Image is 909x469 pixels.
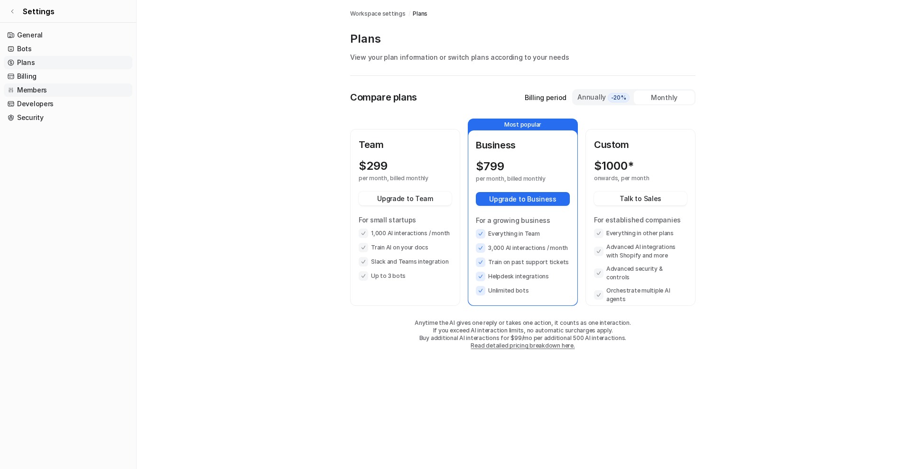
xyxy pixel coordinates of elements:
p: For a growing business [476,215,570,225]
p: per month, billed monthly [359,175,435,182]
span: / [408,9,410,18]
li: Unlimited bots [476,286,570,295]
p: Custom [594,138,687,152]
span: Settings [23,6,55,17]
button: Upgrade to Team [359,192,452,205]
p: $ 299 [359,159,388,173]
img: Profile image for Amogh [19,15,38,34]
a: Read detailed pricing breakdown here. [471,342,575,349]
div: Close [163,15,180,32]
a: Bots [4,42,132,55]
p: $ 1000* [594,159,634,173]
p: Most popular [468,119,577,130]
p: For small startups [359,215,452,225]
p: If you exceed AI interaction limits, no automatic surcharges apply. [350,327,696,334]
button: Upgrade to Business [476,192,570,206]
p: Buy additional AI interactions for $99/mo per additional 500 AI interactions. [350,334,696,342]
p: Compare plans [350,90,417,104]
button: Messages [95,296,190,334]
p: per month, billed monthly [476,175,553,183]
p: onwards, per month [594,175,670,182]
p: Hi there 👋 [19,67,171,83]
img: Profile image for eesel [55,15,74,34]
a: Members [4,83,132,97]
li: 3,000 AI interactions / month [476,243,570,253]
li: Everything in other plans [594,229,687,238]
a: Security [4,111,132,124]
a: General [4,28,132,42]
div: Send us a message [9,111,180,138]
li: Up to 3 bots [359,271,452,281]
p: Billing period [525,92,566,102]
div: Monthly [634,91,695,104]
li: Advanced security & controls [594,265,687,282]
li: Everything in Team [476,229,570,239]
li: Train on past support tickets [476,257,570,267]
li: Advanced AI integrations with Shopify and more [594,243,687,260]
p: For established companies [594,215,687,225]
li: 1,000 AI interactions / month [359,229,452,238]
div: Send us a message [19,120,158,129]
button: Talk to Sales [594,192,687,205]
a: Plans [4,56,132,69]
p: Team [359,138,452,152]
a: Workspace settings [350,9,406,18]
li: Orchestrate multiple AI agents [594,286,687,303]
p: Business [476,138,570,152]
img: Profile image for Katelin [37,15,56,34]
p: How can we help? [19,83,171,100]
p: View your plan information or switch plans according to your needs [350,52,696,62]
a: Billing [4,70,132,83]
span: Home [37,320,58,326]
a: Developers [4,97,132,110]
span: Messages [126,320,159,326]
li: Train AI on your docs [359,243,452,252]
div: Annually [577,92,630,102]
p: Anytime the AI gives one reply or takes one action, it counts as one interaction. [350,319,696,327]
li: Helpdesk integrations [476,272,570,281]
a: Plans [413,9,427,18]
li: Slack and Teams integration [359,257,452,267]
span: -20% [608,93,630,102]
p: $ 799 [476,160,504,173]
p: Plans [350,31,696,46]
